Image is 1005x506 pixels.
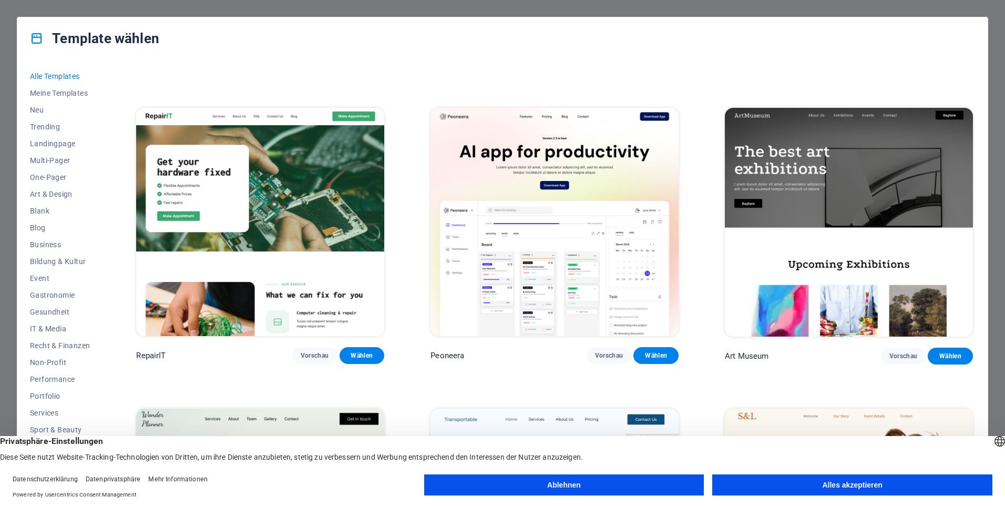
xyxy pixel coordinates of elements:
[30,388,90,404] button: Portfolio
[30,118,90,135] button: Trending
[30,287,90,303] button: Gastronomie
[348,351,376,360] span: Wählen
[30,341,90,350] span: Recht & Finanzen
[30,426,90,434] span: Sport & Beauty
[30,392,90,400] span: Portfolio
[30,303,90,320] button: Gesundheit
[30,139,90,148] span: Landingpage
[30,325,90,333] span: IT & Media
[30,404,90,421] button: Services
[301,351,329,360] span: Vorschau
[30,354,90,371] button: Non-Profit
[30,224,90,232] span: Blog
[30,173,90,181] span: One-Pager
[725,108,973,337] img: Art Museum
[30,169,90,186] button: One-Pager
[30,421,90,438] button: Sport & Beauty
[30,102,90,118] button: Neu
[30,253,90,270] button: Bildung & Kultur
[30,320,90,337] button: IT & Media
[30,207,90,215] span: Blank
[340,347,385,364] button: Wählen
[30,375,90,383] span: Performance
[928,348,973,365] button: Wählen
[30,152,90,169] button: Multi-Pager
[30,236,90,253] button: Business
[595,351,623,360] span: Vorschau
[30,308,90,316] span: Gesundheit
[30,203,90,219] button: Blank
[292,347,337,364] button: Vorschau
[30,219,90,236] button: Blog
[633,347,679,364] button: Wählen
[30,337,90,354] button: Recht & Finanzen
[30,190,90,198] span: Art & Design
[30,123,90,131] span: Trending
[725,351,768,361] p: Art Museum
[30,30,159,47] h4: Template wählen
[30,89,90,97] span: Meine Templates
[30,371,90,388] button: Performance
[30,68,90,85] button: Alle Templates
[30,240,90,249] span: Business
[30,358,90,367] span: Non-Profit
[430,350,464,361] p: Peoneera
[136,108,384,337] img: RepairIT
[30,274,90,282] span: Event
[30,270,90,287] button: Event
[587,347,632,364] button: Vorschau
[30,72,90,80] span: Alle Templates
[30,135,90,152] button: Landingpage
[30,409,90,417] span: Services
[889,352,918,360] span: Vorschau
[30,291,90,299] span: Gastronomie
[30,257,90,266] span: Bildung & Kultur
[936,352,965,360] span: Wählen
[430,108,679,337] img: Peoneera
[30,156,90,165] span: Multi-Pager
[30,85,90,102] button: Meine Templates
[642,351,670,360] span: Wählen
[881,348,926,365] button: Vorschau
[30,186,90,203] button: Art & Design
[136,350,166,361] p: RepairIT
[30,106,90,114] span: Neu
